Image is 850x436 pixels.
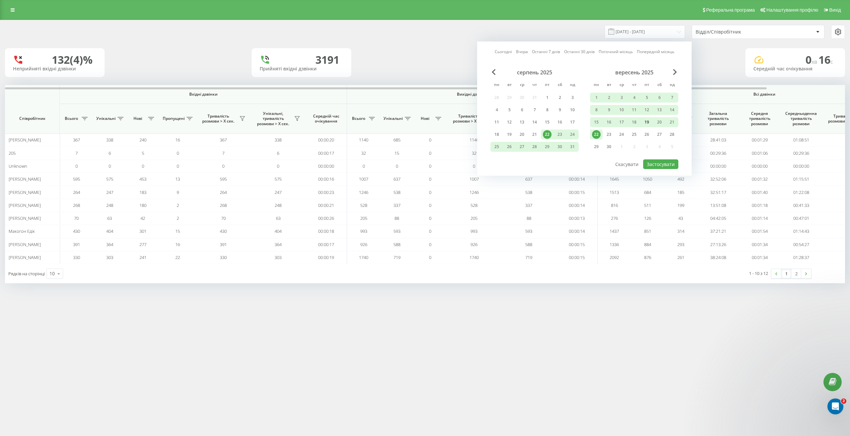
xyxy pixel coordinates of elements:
[739,133,780,146] td: 00:01:29
[417,116,433,121] span: Нові
[655,130,664,139] div: 27
[222,150,224,156] span: 7
[9,189,41,195] span: [PERSON_NAME]
[630,93,638,102] div: 4
[568,106,577,114] div: 10
[199,114,237,124] span: Тривалість розмови > Х сек.
[780,212,822,225] td: 00:47:01
[305,212,347,225] td: 00:00:26
[677,189,684,195] span: 185
[473,163,475,169] span: 0
[73,202,80,208] span: 268
[592,106,601,114] div: 8
[739,212,780,225] td: 00:01:14
[555,130,564,139] div: 23
[275,202,282,208] span: 248
[590,130,603,139] div: пн 22 вер 2025 р.
[450,114,488,124] span: Тривалість розмови > Х сек.
[564,48,595,55] a: Останні 30 днів
[359,137,368,143] span: 1140
[818,52,833,67] span: 16
[9,215,41,221] span: [PERSON_NAME]
[492,106,501,114] div: 4
[541,105,553,115] div: пт 8 серп 2025 р.
[605,118,613,127] div: 16
[469,176,479,182] span: 1007
[553,117,566,127] div: сб 16 серп 2025 р.
[605,130,613,139] div: 23
[605,93,613,102] div: 2
[555,142,564,151] div: 30
[469,189,479,195] span: 1246
[673,69,677,75] span: Next Month
[642,80,652,90] abbr: п’ятниця
[617,118,626,127] div: 17
[668,106,676,114] div: 14
[429,137,431,143] span: 0
[139,176,146,182] span: 453
[9,150,16,156] span: 205
[470,202,477,208] span: 528
[220,137,227,143] span: 367
[592,130,601,139] div: 22
[73,176,80,182] span: 595
[696,29,775,35] div: Відділ/Співробітник
[505,142,514,151] div: 26
[469,137,479,143] span: 1140
[490,69,579,76] div: серпень 2025
[360,202,367,208] span: 528
[74,215,79,221] span: 70
[780,133,822,146] td: 01:08:51
[555,80,565,90] abbr: субота
[603,105,615,115] div: вт 9 вер 2025 р.
[629,80,639,90] abbr: четвер
[361,150,366,156] span: 32
[628,130,640,139] div: чт 25 вер 2025 р.
[785,111,817,127] span: Середньоденна тривалість розмови
[492,69,496,75] span: Previous Month
[505,118,514,127] div: 12
[175,176,180,182] span: 13
[566,117,579,127] div: нд 17 серп 2025 р.
[605,106,613,114] div: 9
[753,66,837,72] div: Середній час очікування
[739,199,780,212] td: 00:01:18
[603,93,615,103] div: вт 2 вер 2025 р.
[139,189,146,195] span: 183
[363,92,582,97] span: Вихідні дзвінки
[592,142,601,151] div: 29
[393,189,400,195] span: 538
[628,93,640,103] div: чт 4 вер 2025 р.
[503,142,516,152] div: вт 26 серп 2025 р.
[830,58,833,65] span: c
[655,106,664,114] div: 13
[590,142,603,152] div: пн 29 вер 2025 р.
[644,189,651,195] span: 684
[556,212,598,225] td: 00:00:13
[555,93,564,102] div: 2
[739,160,780,173] td: 00:00:00
[543,142,552,151] div: 29
[305,199,347,212] td: 00:00:21
[628,117,640,127] div: чт 18 вер 2025 р.
[611,202,618,208] span: 816
[637,48,674,55] a: Попередній місяць
[640,93,653,103] div: пт 5 вер 2025 р.
[642,93,651,102] div: 5
[9,163,27,169] span: Unknown
[532,48,560,55] a: Останні 7 днів
[106,176,113,182] span: 575
[305,146,347,159] td: 00:00:17
[177,215,179,221] span: 2
[744,111,775,127] span: Середня тривалість розмови
[666,117,678,127] div: нд 21 вер 2025 р.
[791,269,801,278] a: 2
[655,118,664,127] div: 20
[739,173,780,186] td: 00:01:32
[109,163,111,169] span: 0
[528,130,541,139] div: чт 21 серп 2025 р.
[568,142,577,151] div: 31
[359,176,368,182] span: 1007
[175,137,180,143] span: 16
[528,117,541,127] div: чт 14 серп 2025 р.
